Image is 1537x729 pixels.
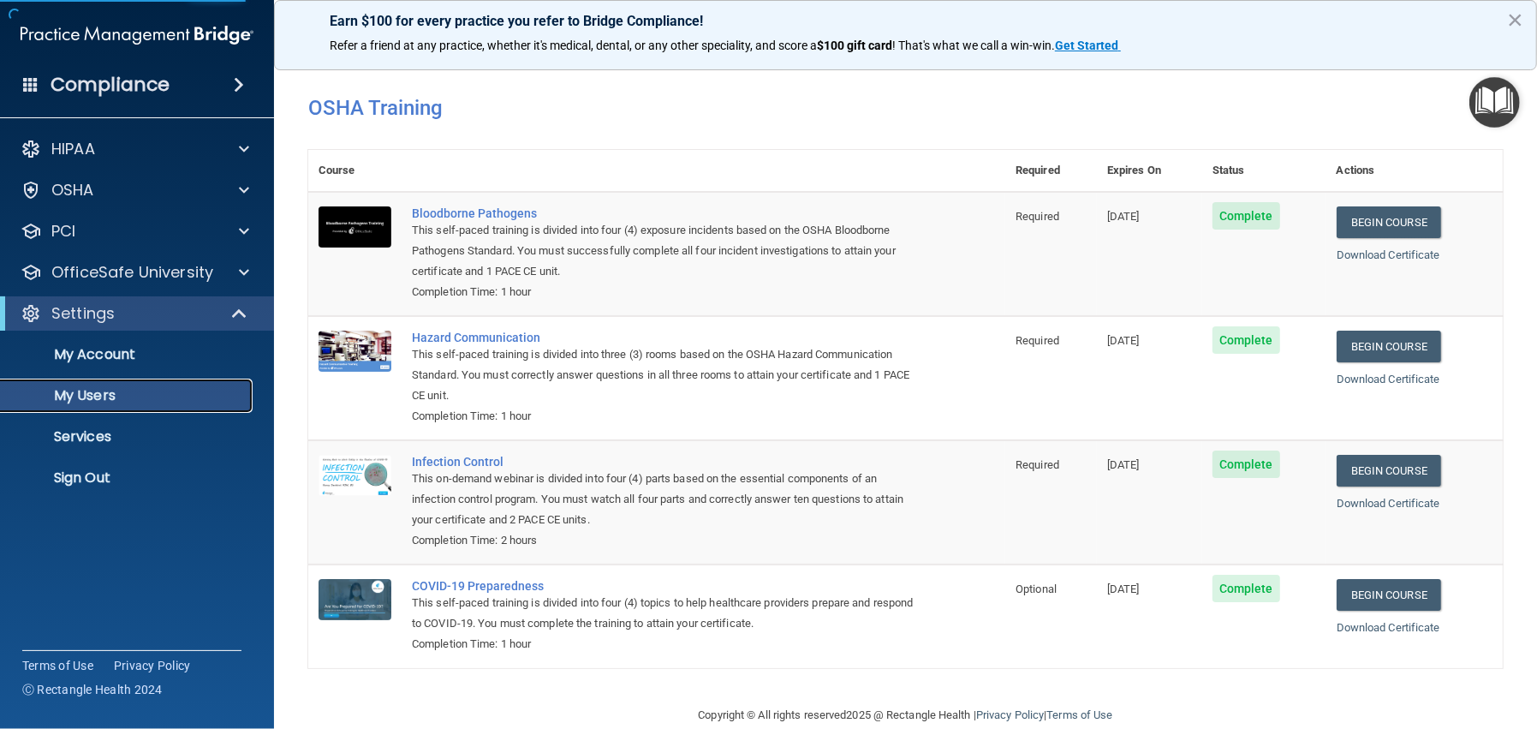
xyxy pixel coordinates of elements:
[1337,206,1441,238] a: Begin Course
[22,657,93,674] a: Terms of Use
[21,139,249,159] a: HIPAA
[817,39,892,52] strong: $100 gift card
[1337,497,1440,510] a: Download Certificate
[1337,579,1441,611] a: Begin Course
[21,262,249,283] a: OfficeSafe University
[330,39,817,52] span: Refer a friend at any practice, whether it's medical, dental, or any other speciality, and score a
[1107,458,1140,471] span: [DATE]
[1016,334,1059,347] span: Required
[51,303,115,324] p: Settings
[1107,210,1140,223] span: [DATE]
[330,13,1481,29] p: Earn $100 for every practice you refer to Bridge Compliance!
[412,530,920,551] div: Completion Time: 2 hours
[308,96,1503,120] h4: OSHA Training
[412,220,920,282] div: This self-paced training is divided into four (4) exposure incidents based on the OSHA Bloodborne...
[51,221,75,242] p: PCI
[976,708,1044,721] a: Privacy Policy
[1337,621,1440,634] a: Download Certificate
[1212,575,1280,602] span: Complete
[308,150,402,192] th: Course
[1005,150,1097,192] th: Required
[412,634,920,654] div: Completion Time: 1 hour
[892,39,1055,52] span: ! That's what we call a win-win.
[21,303,248,324] a: Settings
[1507,6,1523,33] button: Close
[1107,583,1140,595] span: [DATE]
[1337,373,1440,385] a: Download Certificate
[412,344,920,406] div: This self-paced training is divided into three (3) rooms based on the OSHA Hazard Communication S...
[412,455,920,469] a: Infection Control
[21,180,249,200] a: OSHA
[11,428,245,445] p: Services
[51,262,213,283] p: OfficeSafe University
[11,469,245,487] p: Sign Out
[1212,326,1280,354] span: Complete
[1212,202,1280,230] span: Complete
[1016,210,1059,223] span: Required
[21,18,253,52] img: PMB logo
[51,139,95,159] p: HIPAA
[412,579,920,593] a: COVID-19 Preparedness
[412,406,920,427] div: Completion Time: 1 hour
[1212,451,1280,478] span: Complete
[1046,708,1112,721] a: Terms of Use
[11,346,245,363] p: My Account
[1337,248,1440,261] a: Download Certificate
[1016,583,1057,595] span: Optional
[1055,39,1121,52] a: Get Started
[1337,455,1441,487] a: Begin Course
[412,331,920,344] a: Hazard Communication
[1202,150,1326,192] th: Status
[1469,77,1520,128] button: Open Resource Center
[1016,458,1059,471] span: Required
[114,657,191,674] a: Privacy Policy
[1107,334,1140,347] span: [DATE]
[1326,150,1503,192] th: Actions
[51,180,94,200] p: OSHA
[11,387,245,404] p: My Users
[1097,150,1202,192] th: Expires On
[51,73,170,97] h4: Compliance
[412,282,920,302] div: Completion Time: 1 hour
[22,681,163,698] span: Ⓒ Rectangle Health 2024
[412,206,920,220] a: Bloodborne Pathogens
[1337,331,1441,362] a: Begin Course
[412,593,920,634] div: This self-paced training is divided into four (4) topics to help healthcare providers prepare and...
[1055,39,1118,52] strong: Get Started
[21,221,249,242] a: PCI
[412,469,920,530] div: This on-demand webinar is divided into four (4) parts based on the essential components of an inf...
